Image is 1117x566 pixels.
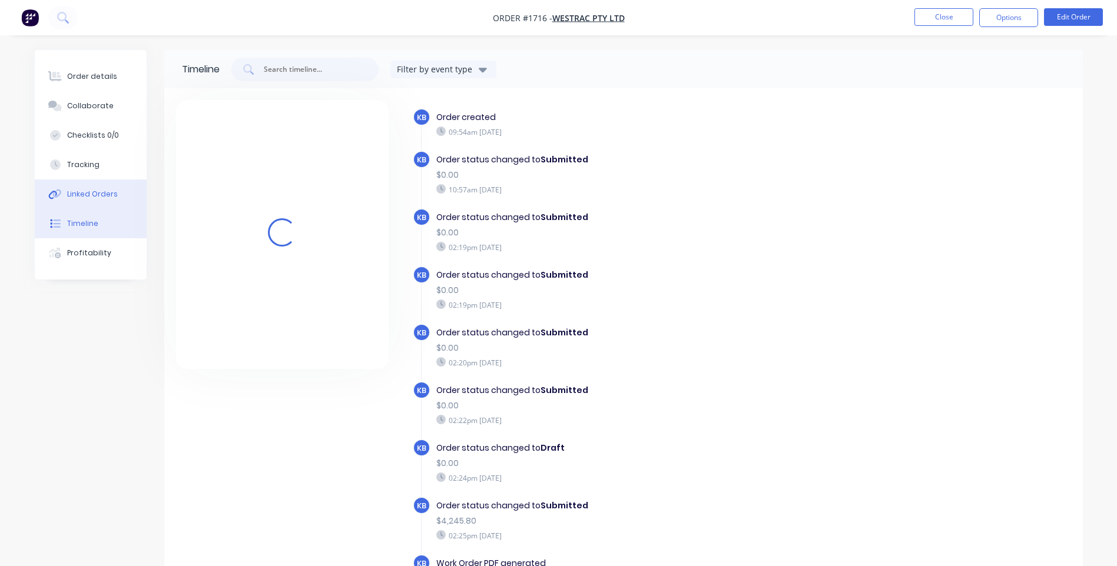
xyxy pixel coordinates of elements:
[436,342,844,354] div: $0.00
[979,8,1038,27] button: Options
[436,415,844,425] div: 02:22pm [DATE]
[541,384,588,396] b: Submitted
[21,9,39,26] img: Factory
[436,327,844,339] div: Order status changed to
[67,248,111,258] div: Profitability
[35,150,147,179] button: Tracking
[67,159,100,170] div: Tracking
[541,500,588,511] b: Submitted
[417,112,426,123] span: KB
[436,500,844,512] div: Order status changed to
[417,500,426,511] span: KB
[397,63,476,75] div: Filter by event type
[417,327,426,338] span: KB
[417,212,426,223] span: KB
[436,299,844,310] div: 02:19pm [DATE]
[552,12,625,24] a: WesTrac Pty Ltd
[541,269,588,281] b: Submitted
[541,211,588,223] b: Submitted
[436,399,844,412] div: $0.00
[67,218,98,229] div: Timeline
[436,284,844,297] div: $0.00
[436,515,844,527] div: $4,245.80
[436,530,844,541] div: 02:25pm [DATE]
[541,442,565,454] b: Draft
[493,12,552,24] span: Order #1716 -
[436,227,844,239] div: $0.00
[436,269,844,281] div: Order status changed to
[541,327,588,338] b: Submitted
[35,209,147,238] button: Timeline
[541,154,588,165] b: Submitted
[436,442,844,454] div: Order status changed to
[436,184,844,195] div: 10:57am [DATE]
[35,238,147,268] button: Profitability
[436,472,844,483] div: 02:24pm [DATE]
[914,8,973,26] button: Close
[436,111,844,124] div: Order created
[35,91,147,121] button: Collaborate
[35,179,147,209] button: Linked Orders
[436,154,844,166] div: Order status changed to
[417,154,426,165] span: KB
[35,121,147,150] button: Checklists 0/0
[436,242,844,252] div: 02:19pm [DATE]
[67,130,119,141] div: Checklists 0/0
[67,189,118,199] div: Linked Orders
[436,357,844,368] div: 02:20pm [DATE]
[1044,8,1103,26] button: Edit Order
[67,71,117,82] div: Order details
[417,269,426,281] span: KB
[182,62,220,76] div: Timeline
[67,101,114,111] div: Collaborate
[436,211,844,224] div: Order status changed to
[436,126,844,137] div: 09:54am [DATE]
[436,384,844,397] div: Order status changed to
[390,61,496,78] button: Filter by event type
[436,169,844,181] div: $0.00
[417,385,426,396] span: KB
[417,442,426,454] span: KB
[263,64,360,75] input: Search timeline...
[436,457,844,470] div: $0.00
[35,62,147,91] button: Order details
